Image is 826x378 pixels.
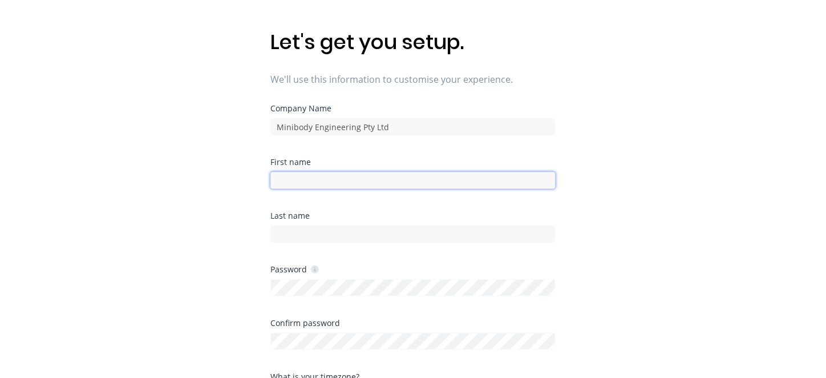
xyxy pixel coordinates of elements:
[270,30,556,54] h1: Let's get you setup.
[270,212,556,220] div: Last name
[270,104,556,112] div: Company Name
[270,158,556,166] div: First name
[270,73,556,86] span: We'll use this information to customise your experience.
[270,319,556,327] div: Confirm password
[270,264,319,275] div: Password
